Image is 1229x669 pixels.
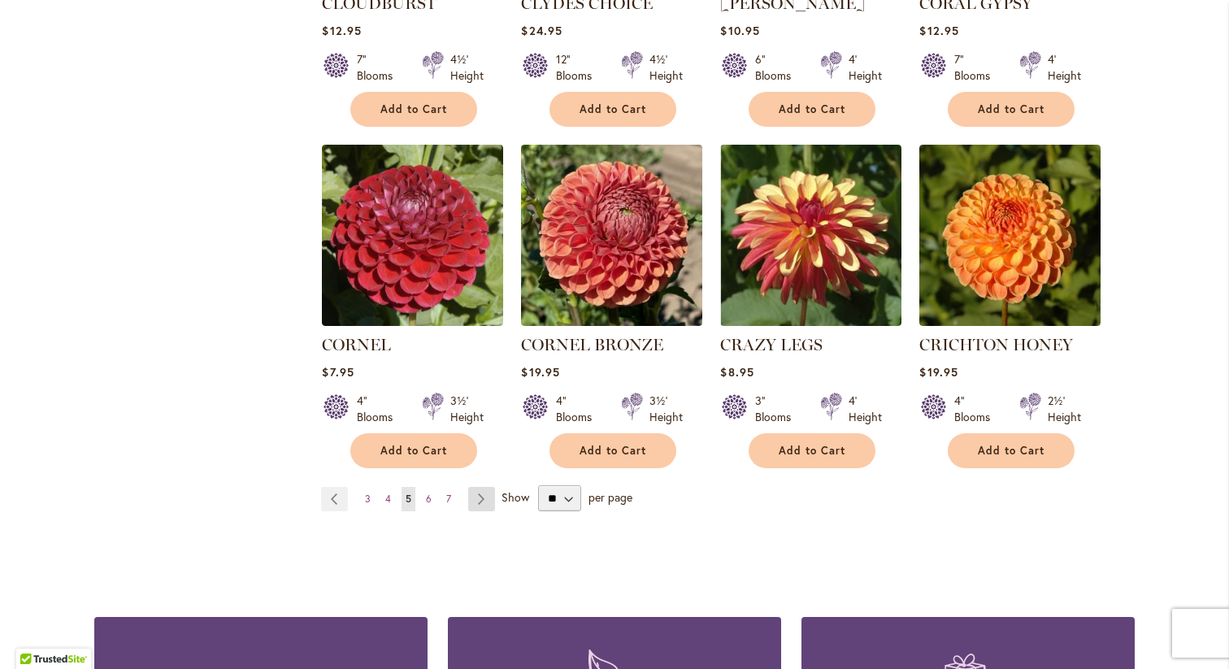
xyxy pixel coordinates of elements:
[720,335,823,354] a: CRAZY LEGS
[385,493,391,505] span: 4
[12,611,58,657] iframe: Launch Accessibility Center
[521,145,702,326] img: CORNEL BRONZE
[954,51,1000,84] div: 7" Blooms
[549,433,676,468] button: Add to Cart
[919,364,958,380] span: $19.95
[406,493,411,505] span: 5
[588,489,632,505] span: per page
[381,487,395,511] a: 4
[749,433,875,468] button: Add to Cart
[361,487,375,511] a: 3
[749,92,875,127] button: Add to Cart
[549,92,676,127] button: Add to Cart
[720,314,901,329] a: CRAZY LEGS
[521,335,663,354] a: CORNEL BRONZE
[849,393,882,425] div: 4' Height
[521,314,702,329] a: CORNEL BRONZE
[357,393,402,425] div: 4" Blooms
[649,393,683,425] div: 3½' Height
[322,23,361,38] span: $12.95
[426,493,432,505] span: 6
[580,444,646,458] span: Add to Cart
[502,489,529,505] span: Show
[556,51,601,84] div: 12" Blooms
[357,51,402,84] div: 7" Blooms
[1048,51,1081,84] div: 4' Height
[779,102,845,116] span: Add to Cart
[978,444,1044,458] span: Add to Cart
[919,335,1073,354] a: CRICHTON HONEY
[948,433,1075,468] button: Add to Cart
[779,444,845,458] span: Add to Cart
[919,23,958,38] span: $12.95
[422,487,436,511] a: 6
[322,314,503,329] a: CORNEL
[442,487,455,511] a: 7
[380,444,447,458] span: Add to Cart
[720,23,759,38] span: $10.95
[755,393,801,425] div: 3" Blooms
[450,393,484,425] div: 3½' Height
[849,51,882,84] div: 4' Height
[649,51,683,84] div: 4½' Height
[978,102,1044,116] span: Add to Cart
[350,433,477,468] button: Add to Cart
[919,314,1101,329] a: CRICHTON HONEY
[919,145,1101,326] img: CRICHTON HONEY
[521,23,562,38] span: $24.95
[350,92,477,127] button: Add to Cart
[450,51,484,84] div: 4½' Height
[720,364,753,380] span: $8.95
[322,335,391,354] a: CORNEL
[948,92,1075,127] button: Add to Cart
[322,145,503,326] img: CORNEL
[521,364,559,380] span: $19.95
[380,102,447,116] span: Add to Cart
[446,493,451,505] span: 7
[720,145,901,326] img: CRAZY LEGS
[755,51,801,84] div: 6" Blooms
[954,393,1000,425] div: 4" Blooms
[1048,393,1081,425] div: 2½' Height
[580,102,646,116] span: Add to Cart
[556,393,601,425] div: 4" Blooms
[322,364,354,380] span: $7.95
[365,493,371,505] span: 3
